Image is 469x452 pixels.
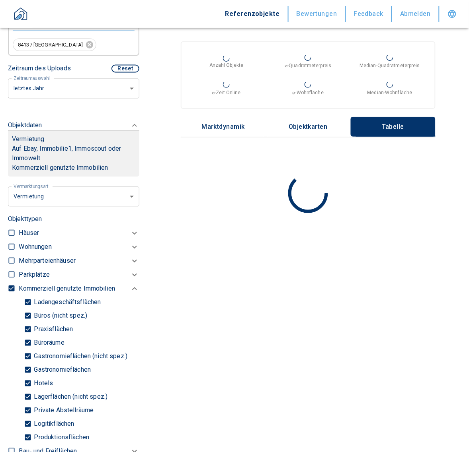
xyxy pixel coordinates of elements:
[32,367,91,373] p: Gastronomieflächen
[367,89,412,96] p: Median-Wohnfläche
[32,340,64,346] p: Büroräume
[19,242,51,252] p: Wohnungen
[8,186,139,207] div: letztes Jahr
[217,6,289,22] button: Referenzobjekte
[346,6,393,22] button: Feedback
[373,123,413,130] p: Tabelle
[111,65,139,73] button: Reset
[360,62,420,69] p: Median-Quadratmeterpreis
[32,380,53,387] p: Hotels
[19,284,115,294] p: Kommerziell genutzte Immobilien
[32,353,127,360] p: Gastronomieflächen (nicht spez.)
[32,421,74,427] p: Logitikflächen
[19,268,139,282] div: Parkplätze
[12,135,45,144] p: Vermietung
[19,229,39,238] p: Häuser
[32,326,73,333] p: Praxisflächen
[293,89,324,96] p: ⌀-Wohnfläche
[32,407,94,414] p: Private Abstellräume
[285,62,331,69] p: ⌀-Quadratmeterpreis
[19,226,139,240] div: Häuser
[8,5,33,28] button: ProperBird Logo and Home Button
[181,117,436,137] div: wrapped label tabs example
[8,121,42,130] p: Objektdaten
[19,270,50,280] p: Parkplätze
[288,123,328,130] p: Objektkarten
[8,215,139,224] p: Objekttypen
[13,39,96,51] div: 84137 [GEOGRAPHIC_DATA]
[392,6,440,22] button: Abmelden
[32,394,107,400] p: Lagerflächen (nicht spez.)
[11,5,31,25] img: ProperBird Logo and Home Button
[19,256,76,266] p: Mehrparteienhäuser
[212,89,240,96] p: ⌀-Zeit Online
[201,123,245,130] p: Marktdynamik
[12,144,135,163] p: Auf Ebay, Immobilie1, Immoscout oder Immowelt
[209,62,244,69] p: Anzahl Objekte
[19,254,139,268] div: Mehrparteienhäuser
[32,435,89,441] p: Produktionsflächen
[8,78,139,99] div: letztes Jahr
[8,64,71,74] p: Zeitraum des Uploads
[32,299,101,306] p: Ladengeschäftsflächen
[19,282,139,296] div: Kommerziell genutzte Immobilien
[8,113,139,185] div: ObjektdatenVermietungAuf Ebay, Immobilie1, Immoscout oder ImmoweltKommerziell genutzte Immobilien
[12,163,135,173] p: Kommerziell genutzte Immobilien
[13,41,88,49] span: 84137 [GEOGRAPHIC_DATA]
[32,313,87,319] p: Büros (nicht spez.)
[289,6,346,22] button: Bewertungen
[19,240,139,254] div: Wohnungen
